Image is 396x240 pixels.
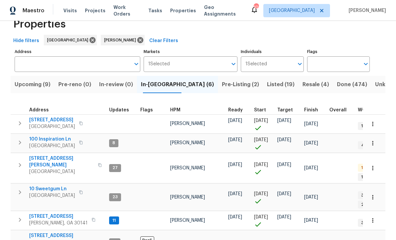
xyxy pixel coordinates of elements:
[251,211,275,230] td: Project started on time
[329,108,347,112] span: Overall
[23,7,44,14] span: Maestro
[44,35,97,45] div: [GEOGRAPHIC_DATA]
[228,138,242,142] span: [DATE]
[144,50,238,54] label: Markets
[304,122,318,126] span: [DATE]
[304,166,318,170] span: [DATE]
[11,35,42,47] button: Hide filters
[267,80,295,89] span: Listed (19)
[269,7,315,14] span: [GEOGRAPHIC_DATA]
[254,118,268,123] span: [DATE]
[29,168,94,175] span: [GEOGRAPHIC_DATA]
[148,61,170,67] span: 1 Selected
[147,35,181,47] button: Clear Filters
[101,35,145,45] div: [PERSON_NAME]
[29,220,88,226] span: [PERSON_NAME], GA 30141
[29,155,94,168] span: [STREET_ADDRESS][PERSON_NAME]
[58,80,91,89] span: Pre-reno (0)
[337,80,367,89] span: Done (474)
[254,108,266,112] span: Start
[277,138,291,142] span: [DATE]
[277,118,291,123] span: [DATE]
[170,108,180,112] span: HPM
[85,7,105,14] span: Projects
[359,220,374,226] span: 3 WIP
[277,108,293,112] span: Target
[245,61,267,67] span: 1 Selected
[29,123,75,130] span: [GEOGRAPHIC_DATA]
[29,143,75,149] span: [GEOGRAPHIC_DATA]
[359,202,387,208] span: 2 Accepted
[361,59,370,69] button: Open
[109,108,129,112] span: Updates
[149,37,178,45] span: Clear Filters
[204,4,242,17] span: Geo Assignments
[170,195,205,200] span: [PERSON_NAME]
[359,174,386,180] span: 1 Accepted
[170,121,205,126] span: [PERSON_NAME]
[241,50,303,54] label: Individuals
[29,136,75,143] span: 100 Inspiration Ln
[15,50,140,54] label: Address
[110,194,120,200] span: 23
[251,184,275,211] td: Project started on time
[304,141,318,146] span: [DATE]
[13,21,66,28] span: Properties
[228,108,249,112] div: Earliest renovation start date (first business day after COE or Checkout)
[254,4,258,11] div: 102
[304,218,318,223] span: [DATE]
[47,37,91,43] span: [GEOGRAPHIC_DATA]
[302,80,329,89] span: Resale (4)
[307,50,370,54] label: Flags
[251,114,275,133] td: Project started on time
[254,162,268,167] span: [DATE]
[228,118,242,123] span: [DATE]
[170,166,205,170] span: [PERSON_NAME]
[29,213,88,220] span: [STREET_ADDRESS]
[110,165,120,171] span: 27
[304,195,318,200] span: [DATE]
[29,186,75,192] span: 10 Sweetgum Ln
[113,4,140,17] span: Work Orders
[141,80,214,89] span: In-[GEOGRAPHIC_DATA] (6)
[295,59,304,69] button: Open
[277,162,291,167] span: [DATE]
[110,140,118,146] span: 8
[251,153,275,183] td: Project started on time
[304,108,324,112] div: Projected renovation finish date
[277,192,291,196] span: [DATE]
[346,7,386,14] span: [PERSON_NAME]
[229,59,238,69] button: Open
[254,108,272,112] div: Actual renovation start date
[132,59,141,69] button: Open
[228,192,242,196] span: [DATE]
[277,215,291,219] span: [DATE]
[29,192,75,199] span: [GEOGRAPHIC_DATA]
[254,138,268,142] span: [DATE]
[29,108,49,112] span: Address
[329,108,353,112] div: Days past target finish date
[277,108,299,112] div: Target renovation project end date
[359,165,373,171] span: 1 QC
[170,218,205,223] span: [PERSON_NAME]
[99,80,133,89] span: In-review (0)
[359,143,375,148] span: 4 WIP
[359,193,374,198] span: 3 WIP
[29,117,75,123] span: [STREET_ADDRESS]
[140,108,153,112] span: Flags
[104,37,139,43] span: [PERSON_NAME]
[63,7,77,14] span: Visits
[254,215,268,219] span: [DATE]
[170,7,196,14] span: Properties
[110,218,118,223] span: 11
[15,80,50,89] span: Upcoming (9)
[228,162,242,167] span: [DATE]
[170,141,205,145] span: [PERSON_NAME]
[222,80,259,89] span: Pre-Listing (2)
[228,108,243,112] span: Ready
[358,108,394,112] span: WO Completion
[304,108,318,112] span: Finish
[254,192,268,196] span: [DATE]
[13,37,39,45] span: Hide filters
[148,8,162,13] span: Tasks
